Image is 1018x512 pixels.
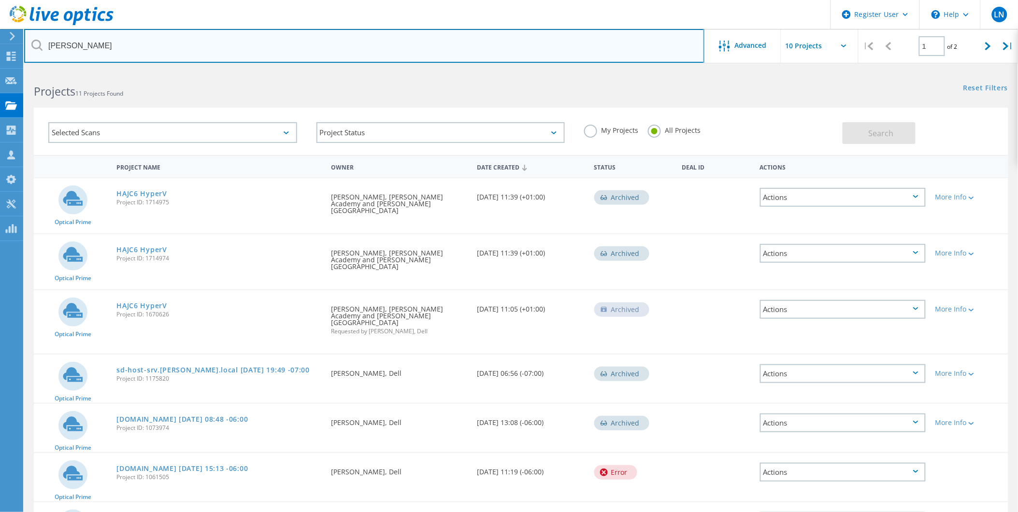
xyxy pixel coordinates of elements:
[755,157,931,175] div: Actions
[935,306,1004,313] div: More Info
[473,453,589,485] div: [DATE] 11:19 (-06:00)
[473,290,589,322] div: [DATE] 11:05 (+01:00)
[326,290,473,344] div: [PERSON_NAME], [PERSON_NAME] Academy and [PERSON_NAME][GEOGRAPHIC_DATA]
[326,234,473,280] div: [PERSON_NAME], [PERSON_NAME] Academy and [PERSON_NAME][GEOGRAPHIC_DATA]
[116,367,310,373] a: sd-host-srv.[PERSON_NAME].local [DATE] 19:49 -07:00
[594,416,649,430] div: Archived
[932,10,940,19] svg: \n
[963,85,1008,93] a: Reset Filters
[947,43,958,51] span: of 2
[55,275,91,281] span: Optical Prime
[116,425,321,431] span: Project ID: 1073974
[326,355,473,386] div: [PERSON_NAME], Dell
[869,128,894,139] span: Search
[594,465,637,480] div: Error
[760,300,926,319] div: Actions
[648,125,701,134] label: All Projects
[760,463,926,482] div: Actions
[326,453,473,485] div: [PERSON_NAME], Dell
[55,331,91,337] span: Optical Prime
[55,494,91,500] span: Optical Prime
[473,355,589,386] div: [DATE] 06:56 (-07:00)
[116,416,248,423] a: [DOMAIN_NAME] [DATE] 08:48 -06:00
[760,413,926,432] div: Actions
[116,312,321,317] span: Project ID: 1670626
[935,194,1004,200] div: More Info
[24,29,704,63] input: Search projects by name, owner, ID, company, etc
[935,250,1004,256] div: More Info
[316,122,565,143] div: Project Status
[760,364,926,383] div: Actions
[116,302,167,309] a: HAJC6 HyperV
[760,188,926,207] div: Actions
[994,11,1004,18] span: LN
[55,219,91,225] span: Optical Prime
[594,302,649,317] div: Archived
[55,445,91,451] span: Optical Prime
[116,256,321,261] span: Project ID: 1714974
[10,20,114,27] a: Live Optics Dashboard
[116,199,321,205] span: Project ID: 1714975
[760,244,926,263] div: Actions
[843,122,916,144] button: Search
[594,190,649,205] div: Archived
[584,125,638,134] label: My Projects
[473,157,589,176] div: Date Created
[589,157,677,175] div: Status
[677,157,755,175] div: Deal Id
[735,42,767,49] span: Advanced
[116,376,321,382] span: Project ID: 1175820
[112,157,326,175] div: Project Name
[116,246,167,253] a: HAJC6 HyperV
[998,29,1018,63] div: |
[326,178,473,224] div: [PERSON_NAME], [PERSON_NAME] Academy and [PERSON_NAME][GEOGRAPHIC_DATA]
[331,328,468,334] span: Requested by [PERSON_NAME], Dell
[48,122,297,143] div: Selected Scans
[326,404,473,436] div: [PERSON_NAME], Dell
[75,89,123,98] span: 11 Projects Found
[935,419,1004,426] div: More Info
[935,370,1004,377] div: More Info
[55,396,91,401] span: Optical Prime
[116,190,167,197] a: HAJC6 HyperV
[326,157,473,175] div: Owner
[473,178,589,210] div: [DATE] 11:39 (+01:00)
[116,474,321,480] span: Project ID: 1061505
[594,367,649,381] div: Archived
[473,404,589,436] div: [DATE] 13:08 (-06:00)
[473,234,589,266] div: [DATE] 11:39 (+01:00)
[859,29,878,63] div: |
[116,465,248,472] a: [DOMAIN_NAME] [DATE] 15:13 -06:00
[594,246,649,261] div: Archived
[34,84,75,99] b: Projects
